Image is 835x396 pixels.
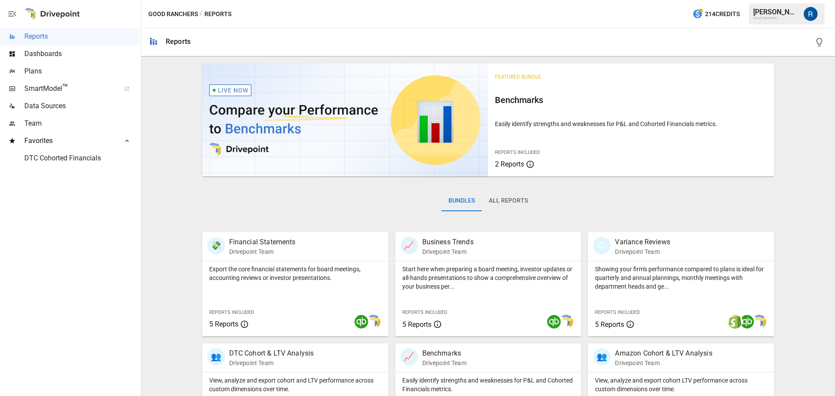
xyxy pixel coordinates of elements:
span: 2 Reports [495,160,524,168]
div: 💸 [207,237,225,254]
span: Favorites [24,136,115,146]
span: Reports Included [402,309,447,315]
img: video thumbnail [202,63,488,176]
div: 📈 [401,237,418,254]
h6: Benchmarks [495,93,767,107]
div: 🗓 [593,237,611,254]
span: 5 Reports [402,320,431,329]
p: Business Trends [422,237,474,247]
button: Good Ranchers [148,9,198,20]
img: quickbooks [740,315,754,329]
p: Drivepoint Team [229,359,314,367]
p: Variance Reviews [615,237,670,247]
span: Team [24,118,139,129]
span: Reports Included [595,309,640,315]
span: Reports [24,31,139,42]
img: Roman Romero [804,7,818,21]
p: Drivepoint Team [422,359,467,367]
div: 👥 [207,348,225,366]
span: Reports Included [209,309,254,315]
p: Financial Statements [229,237,296,247]
p: Drivepoint Team [615,247,670,256]
img: shopify [728,315,742,329]
img: quickbooks [354,315,368,329]
div: 👥 [593,348,611,366]
span: SmartModel [24,83,115,94]
p: Easily identify strengths and weaknesses for P&L and Cohorted Financials metrics. [402,376,574,393]
p: Export the core financial statements for board meetings, accounting reviews or investor presentat... [209,265,381,282]
p: Drivepoint Team [229,247,296,256]
p: Start here when preparing a board meeting, investor updates or all-hands presentations to show a ... [402,265,574,291]
span: Featured Bundle [495,74,541,80]
span: Reports Included [495,150,540,155]
div: 📈 [401,348,418,366]
p: Benchmarks [422,348,467,359]
p: DTC Cohort & LTV Analysis [229,348,314,359]
p: Showing your firm's performance compared to plans is ideal for quarterly and annual plannings, mo... [595,265,767,291]
span: ™ [62,82,68,93]
span: Dashboards [24,49,139,59]
div: / [200,9,203,20]
span: 5 Reports [595,320,624,329]
span: Plans [24,66,139,77]
p: Easily identify strengths and weaknesses for P&L and Cohorted Financials metrics. [495,120,767,128]
div: Good Ranchers [753,16,798,20]
img: smart model [752,315,766,329]
button: Bundles [441,190,482,211]
button: Roman Romero [798,2,823,26]
span: 214 Credits [705,9,740,20]
img: smart model [367,315,381,329]
p: Amazon Cohort & LTV Analysis [615,348,712,359]
img: quickbooks [547,315,561,329]
img: smart model [559,315,573,329]
span: DTC Cohorted Financials [24,153,139,163]
p: View, analyze and export cohort and LTV performance across custom dimensions over time. [209,376,381,393]
span: Data Sources [24,101,139,111]
span: 5 Reports [209,320,238,328]
p: Drivepoint Team [422,247,474,256]
div: Reports [166,37,190,46]
button: 214Credits [689,6,743,22]
button: All Reports [482,190,535,211]
p: View, analyze and export cohort LTV performance across custom dimensions over time. [595,376,767,393]
p: Drivepoint Team [615,359,712,367]
div: [PERSON_NAME] [753,8,798,16]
